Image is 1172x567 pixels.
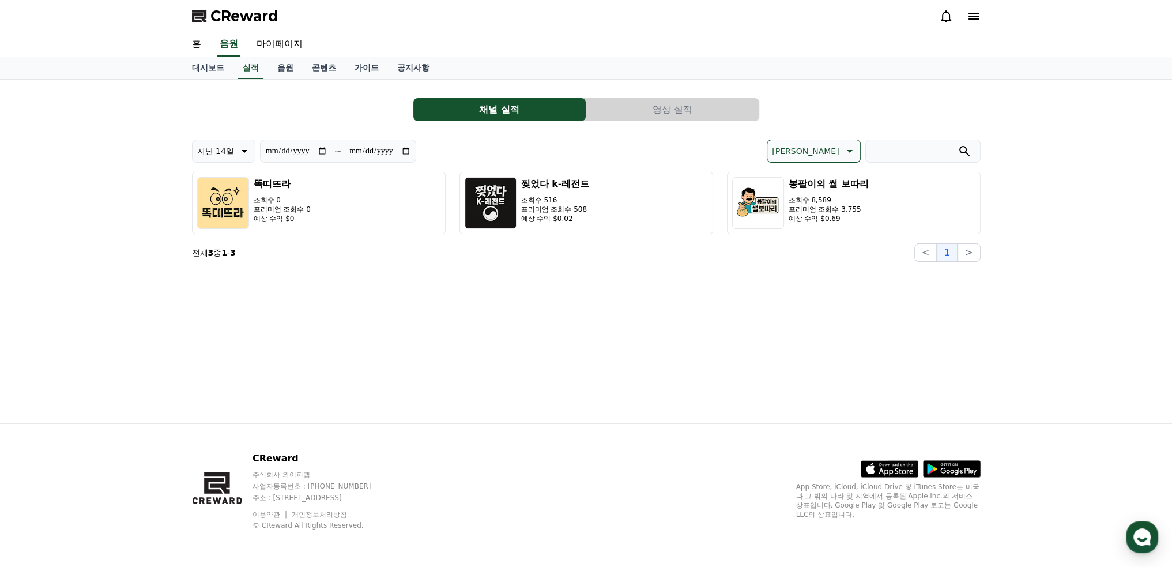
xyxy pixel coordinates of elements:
button: [PERSON_NAME] [767,140,860,163]
button: 봉팔이의 썰 보따리 조회수 8,589 프리미엄 조회수 3,755 예상 수익 $0.69 [727,172,981,234]
p: 프리미엄 조회수 508 [521,205,590,214]
p: ~ [334,144,342,158]
button: 채널 실적 [413,98,586,121]
strong: 3 [230,248,236,257]
span: 대화 [105,384,119,393]
img: 찢었다 k-레전드 [465,177,517,229]
a: 콘텐츠 [303,57,345,79]
a: CReward [192,7,278,25]
a: 설정 [149,366,221,395]
a: 마이페이지 [247,32,312,57]
a: 공지사항 [388,57,439,79]
p: 주소 : [STREET_ADDRESS] [253,493,393,502]
a: 영상 실적 [586,98,759,121]
p: 예상 수익 $0.69 [789,214,869,223]
a: 음원 [217,32,240,57]
h3: 똑띠뜨라 [254,177,311,191]
p: 조회수 8,589 [789,196,869,205]
p: 조회수 0 [254,196,311,205]
p: CReward [253,452,393,465]
a: 대화 [76,366,149,395]
p: 프리미엄 조회수 0 [254,205,311,214]
span: CReward [210,7,278,25]
h3: 봉팔이의 썰 보따리 [789,177,869,191]
a: 이용약관 [253,510,289,519]
p: © CReward All Rights Reserved. [253,521,393,530]
p: 프리미엄 조회수 3,755 [789,205,869,214]
button: < [914,243,937,262]
a: 음원 [268,57,303,79]
img: 봉팔이의 썰 보따리 [732,177,784,229]
button: 지난 14일 [192,140,255,163]
p: 사업자등록번호 : [PHONE_NUMBER] [253,482,393,491]
a: 대시보드 [183,57,233,79]
a: 가이드 [345,57,388,79]
span: 홈 [36,383,43,392]
a: 홈 [3,366,76,395]
button: 영상 실적 [586,98,759,121]
p: [PERSON_NAME] [772,143,839,159]
span: 설정 [178,383,192,392]
img: 똑띠뜨라 [197,177,249,229]
a: 개인정보처리방침 [292,510,347,519]
a: 홈 [183,32,210,57]
button: 똑띠뜨라 조회수 0 프리미엄 조회수 0 예상 수익 $0 [192,172,446,234]
a: 실적 [238,57,263,79]
button: > [958,243,980,262]
p: 지난 14일 [197,143,234,159]
p: 예상 수익 $0 [254,214,311,223]
button: 찢었다 k-레전드 조회수 516 프리미엄 조회수 508 예상 수익 $0.02 [459,172,713,234]
p: 주식회사 와이피랩 [253,470,393,479]
h3: 찢었다 k-레전드 [521,177,590,191]
strong: 3 [208,248,214,257]
button: 1 [937,243,958,262]
strong: 1 [221,248,227,257]
p: App Store, iCloud, iCloud Drive 및 iTunes Store는 미국과 그 밖의 나라 및 지역에서 등록된 Apple Inc.의 서비스 상표입니다. Goo... [796,482,981,519]
p: 예상 수익 $0.02 [521,214,590,223]
p: 조회수 516 [521,196,590,205]
p: 전체 중 - [192,247,236,258]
